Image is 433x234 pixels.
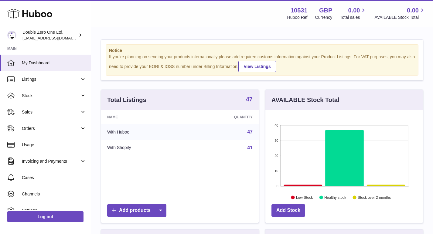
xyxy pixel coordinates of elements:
div: Currency [315,15,332,20]
span: Settings [22,208,86,213]
h3: Total Listings [107,96,146,104]
text: 0 [276,184,278,188]
strong: 47 [246,96,253,102]
text: Low Stock [296,195,313,199]
div: Huboo Ref [287,15,308,20]
a: 41 [247,145,253,150]
td: With Shopify [101,140,186,156]
a: Log out [7,211,84,222]
span: Cases [22,175,86,181]
span: Usage [22,142,86,148]
span: AVAILABLE Stock Total [374,15,426,20]
a: 47 [247,129,253,134]
div: If you're planning on sending your products internationally please add required customs informati... [109,54,415,72]
span: Orders [22,126,80,131]
span: Total sales [340,15,367,20]
a: 0.00 Total sales [340,6,367,20]
th: Name [101,110,186,124]
a: Add Stock [271,204,305,217]
strong: GBP [319,6,332,15]
text: 20 [274,154,278,158]
span: Listings [22,76,80,82]
img: hello@001skincare.com [7,31,16,40]
span: [EMAIL_ADDRESS][DOMAIN_NAME] [22,36,89,40]
a: 0.00 AVAILABLE Stock Total [374,6,426,20]
h3: AVAILABLE Stock Total [271,96,339,104]
td: With Huboo [101,124,186,140]
span: Sales [22,109,80,115]
text: 10 [274,169,278,173]
span: Invoicing and Payments [22,158,80,164]
strong: Notice [109,48,415,53]
text: Healthy stock [324,195,346,199]
th: Quantity [186,110,259,124]
span: 0.00 [407,6,419,15]
div: Double Zero One Ltd. [22,29,77,41]
a: Add products [107,204,166,217]
text: Stock over 2 months [358,195,391,199]
span: Stock [22,93,80,99]
strong: 10531 [291,6,308,15]
a: 47 [246,96,253,103]
text: 40 [274,124,278,127]
a: View Listings [238,61,276,72]
span: 0.00 [348,6,360,15]
span: Channels [22,191,86,197]
text: 30 [274,139,278,142]
span: My Dashboard [22,60,86,66]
